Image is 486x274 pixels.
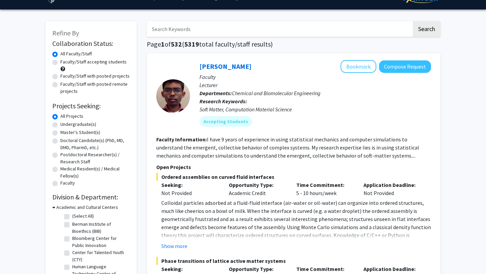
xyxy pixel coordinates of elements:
label: All Projects [60,113,83,120]
p: Opportunity Type: [229,265,286,273]
div: Soft Matter, Computation Material Science [199,105,431,113]
button: Search [413,21,440,37]
label: Master's Student(s) [60,129,100,136]
label: Medical Resident(s) / Medical Fellow(s) [60,165,130,180]
p: Opportunity Type: [229,181,286,189]
span: Chemical and Biomolecular Engineering [232,90,321,97]
span: 5319 [184,40,199,48]
h1: Page of ( total faculty/staff results) [147,40,440,48]
mat-chip: Accepting Students [199,116,252,127]
p: Seeking: [161,265,219,273]
button: Compose Request to John Edison [379,60,431,73]
span: Ordered assemblies on curved fluid interfaces [156,173,431,181]
h3: Academic and Cultural Centers [56,204,118,211]
p: Open Projects [156,163,431,171]
fg-read-more: I have 9 years of experience in using statistical mechanics and computer simulations to understan... [156,136,419,159]
div: Not Provided [161,189,219,197]
label: (Select All) [72,213,94,220]
h2: Collaboration Status: [52,39,130,48]
label: Faculty/Staff accepting students [60,58,127,65]
label: Berman Institute of Bioethics (BIB) [72,221,128,235]
label: Faculty/Staff with posted projects [60,73,130,80]
label: Doctoral Candidate(s) (PhD, MD, DMD, PharmD, etc.) [60,137,130,151]
button: Show more [161,242,187,250]
span: Refine By [52,29,79,37]
label: Postdoctoral Researcher(s) / Research Staff [60,151,130,165]
div: 5 - 10 hours/week [291,181,359,197]
button: Add John Edison to Bookmarks [341,60,376,73]
b: Faculty Information: [156,136,207,143]
label: Faculty/Staff with posted remote projects [60,81,130,95]
span: 1 [161,40,165,48]
p: Faculty [199,73,431,81]
span: 532 [171,40,182,48]
p: Seeking: [161,181,219,189]
div: Academic Credit [224,181,291,197]
b: Research Keywords: [199,98,247,105]
p: Application Deadline: [363,265,421,273]
h2: Projects Seeking: [52,102,130,110]
p: Time Commitment: [296,265,354,273]
span: Phase transitions of lattice active matter systems [156,257,431,265]
a: [PERSON_NAME] [199,62,251,71]
label: Bloomberg Center for Public Innovation [72,235,128,249]
label: Undergraduate(s) [60,121,96,128]
label: Center for Talented Youth (CTY) [72,249,128,263]
b: Departments: [199,90,232,97]
p: Time Commitment: [296,181,354,189]
label: Faculty [60,180,75,187]
p: Colloidal particles adsorbed at a fluid-fluid interface (air-water or oil-water) can organize int... [161,199,431,247]
label: All Faculty/Staff [60,50,92,57]
iframe: Chat [5,244,29,269]
h2: Division & Department: [52,193,130,201]
div: Not Provided [358,181,426,197]
p: Application Deadline: [363,181,421,189]
p: Lecturer [199,81,431,89]
input: Search Keywords [147,21,412,37]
